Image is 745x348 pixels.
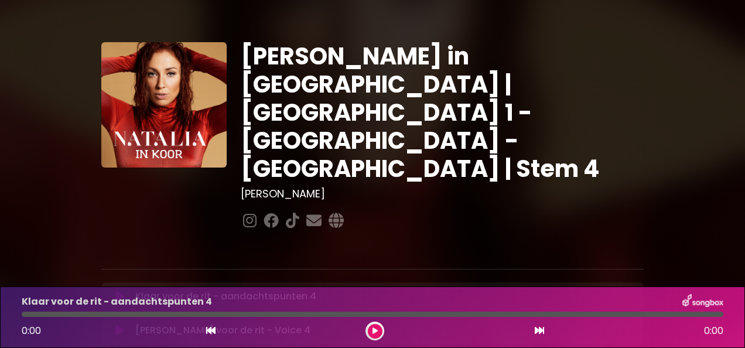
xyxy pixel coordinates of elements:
[241,187,644,200] h3: [PERSON_NAME]
[682,294,723,309] img: songbox-logo-white.png
[22,324,41,337] span: 0:00
[101,42,227,168] img: YTVS25JmS9CLUqXqkEhs
[241,42,644,183] h1: [PERSON_NAME] in [GEOGRAPHIC_DATA] | [GEOGRAPHIC_DATA] 1 - [GEOGRAPHIC_DATA] - [GEOGRAPHIC_DATA] ...
[22,295,212,309] p: Klaar voor de rit - aandachtspunten 4
[704,324,723,338] span: 0:00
